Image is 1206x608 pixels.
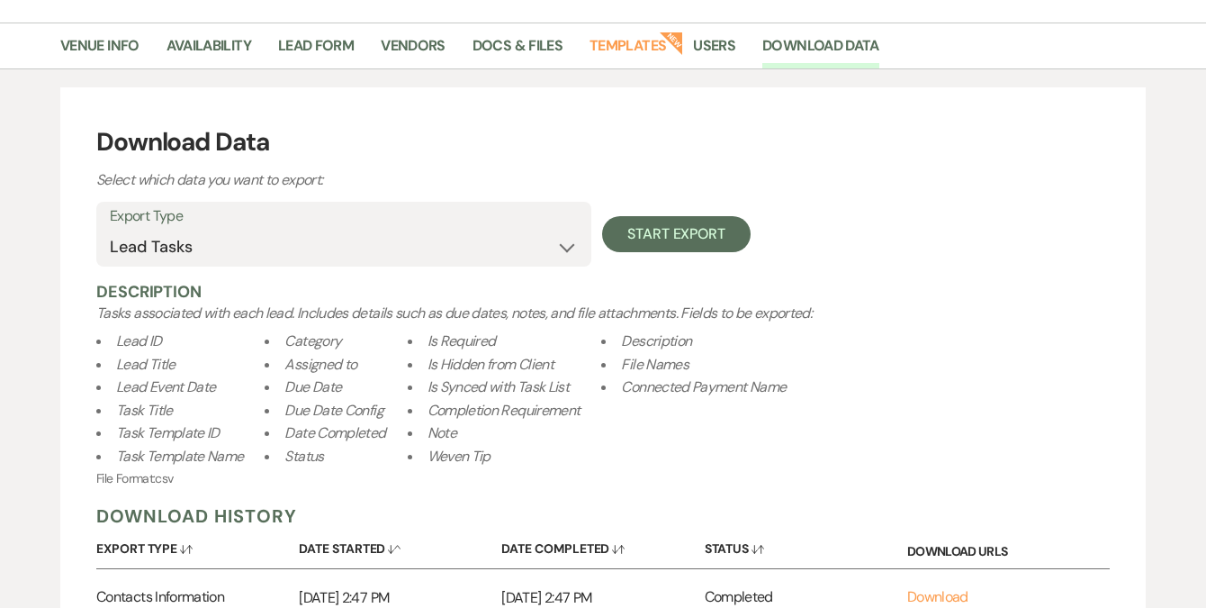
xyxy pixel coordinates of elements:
[96,304,1110,469] span: Fields to be exported:
[265,353,385,377] li: Assigned to
[762,34,879,68] a: Download Data
[408,376,580,399] li: Is Synced with Task List
[265,330,385,353] li: Category
[96,504,1110,528] h5: Download History
[408,422,580,445] li: Note
[96,469,1110,488] p: File Format: csv
[96,422,243,445] li: Task Template ID
[408,353,580,377] li: Is Hidden from Client
[110,204,578,230] label: Export Type
[472,34,562,68] a: Docs & Files
[601,353,786,377] li: File Names
[408,445,580,468] li: Weven Tip
[907,587,968,606] a: Download
[166,34,251,68] a: Availability
[96,281,1110,303] h5: Description
[299,528,501,563] button: Date Started
[96,330,243,353] li: Lead ID
[96,123,1110,161] h3: Download Data
[381,34,445,68] a: Vendors
[693,34,735,68] a: Users
[265,376,385,399] li: Due Date
[601,330,786,353] li: Description
[408,330,580,353] li: Is Required
[265,399,385,422] li: Due Date Config
[660,30,685,55] strong: New
[96,376,243,399] li: Lead Event Date
[96,168,726,192] p: Select which data you want to export:
[278,34,354,68] a: Lead Form
[96,399,243,422] li: Task Title
[602,216,751,252] button: Start Export
[408,399,580,422] li: Completion Requirement
[60,34,139,68] a: Venue Info
[96,445,243,468] li: Task Template Name
[601,376,786,399] li: Connected Payment Name
[265,422,385,445] li: Date Completed
[501,528,704,563] button: Date Completed
[96,528,299,563] button: Export Type
[96,303,1110,469] div: Tasks associated with each lead. Includes details such as due dates, notes, and file attachments.
[705,528,907,563] button: Status
[265,445,385,468] li: Status
[96,353,243,377] li: Lead Title
[589,34,666,68] a: Templates
[907,528,1110,568] div: Download URLs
